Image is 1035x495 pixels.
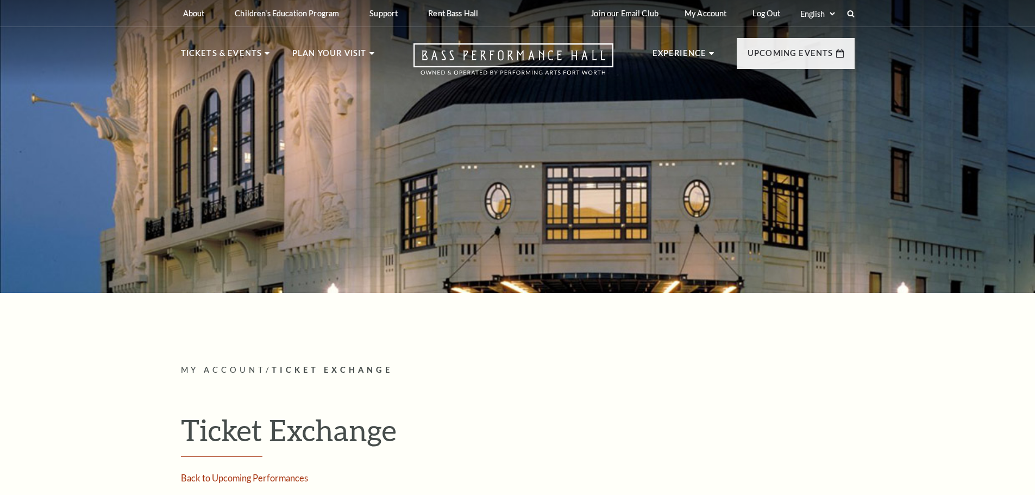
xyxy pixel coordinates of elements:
[181,364,855,377] p: /
[181,365,266,374] span: My Account
[748,47,833,66] p: Upcoming Events
[181,412,855,457] h1: Ticket Exchange
[369,9,398,18] p: Support
[183,9,205,18] p: About
[181,47,262,66] p: Tickets & Events
[798,9,837,19] select: Select:
[428,9,478,18] p: Rent Bass Hall
[292,47,367,66] p: Plan Your Visit
[272,365,393,374] span: Ticket Exchange
[653,47,707,66] p: Experience
[235,9,339,18] p: Children's Education Program
[181,473,308,483] a: Back to Upcoming Performances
